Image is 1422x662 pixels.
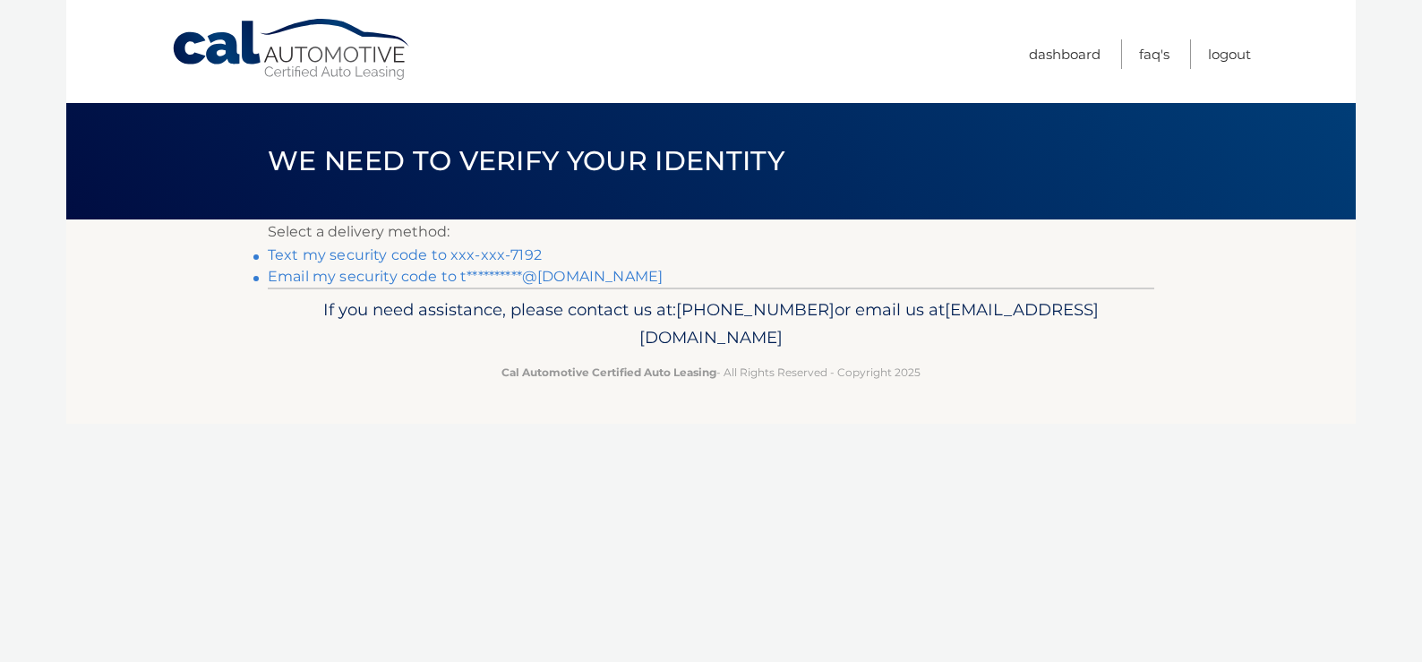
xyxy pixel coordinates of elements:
[171,18,413,82] a: Cal Automotive
[279,363,1143,382] p: - All Rights Reserved - Copyright 2025
[501,365,716,379] strong: Cal Automotive Certified Auto Leasing
[1029,39,1101,69] a: Dashboard
[268,268,663,285] a: Email my security code to t**********@[DOMAIN_NAME]
[1208,39,1251,69] a: Logout
[279,296,1143,353] p: If you need assistance, please contact us at: or email us at
[268,144,784,177] span: We need to verify your identity
[676,299,835,320] span: [PHONE_NUMBER]
[268,219,1154,245] p: Select a delivery method:
[1139,39,1169,69] a: FAQ's
[268,246,542,263] a: Text my security code to xxx-xxx-7192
